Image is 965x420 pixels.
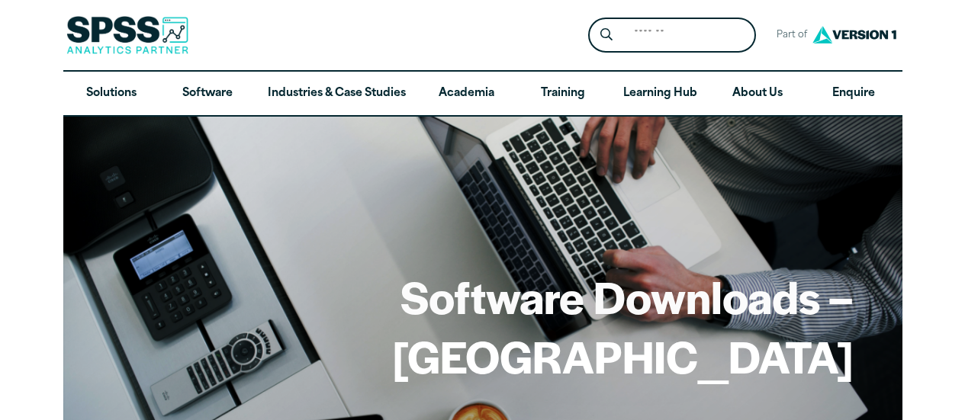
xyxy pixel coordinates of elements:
[709,72,806,116] a: About Us
[256,72,418,116] a: Industries & Case Studies
[66,16,188,54] img: SPSS Analytics Partner
[418,72,514,116] a: Academia
[514,72,610,116] a: Training
[809,21,900,49] img: Version1 Logo
[63,72,159,116] a: Solutions
[159,72,256,116] a: Software
[806,72,902,116] a: Enquire
[588,18,756,53] form: Site Header Search Form
[592,21,620,50] button: Search magnifying glass icon
[600,28,613,41] svg: Search magnifying glass icon
[768,24,809,46] span: Part of
[611,72,709,116] a: Learning Hub
[112,267,854,385] h1: Software Downloads – [GEOGRAPHIC_DATA]
[63,72,902,116] nav: Desktop version of site main menu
